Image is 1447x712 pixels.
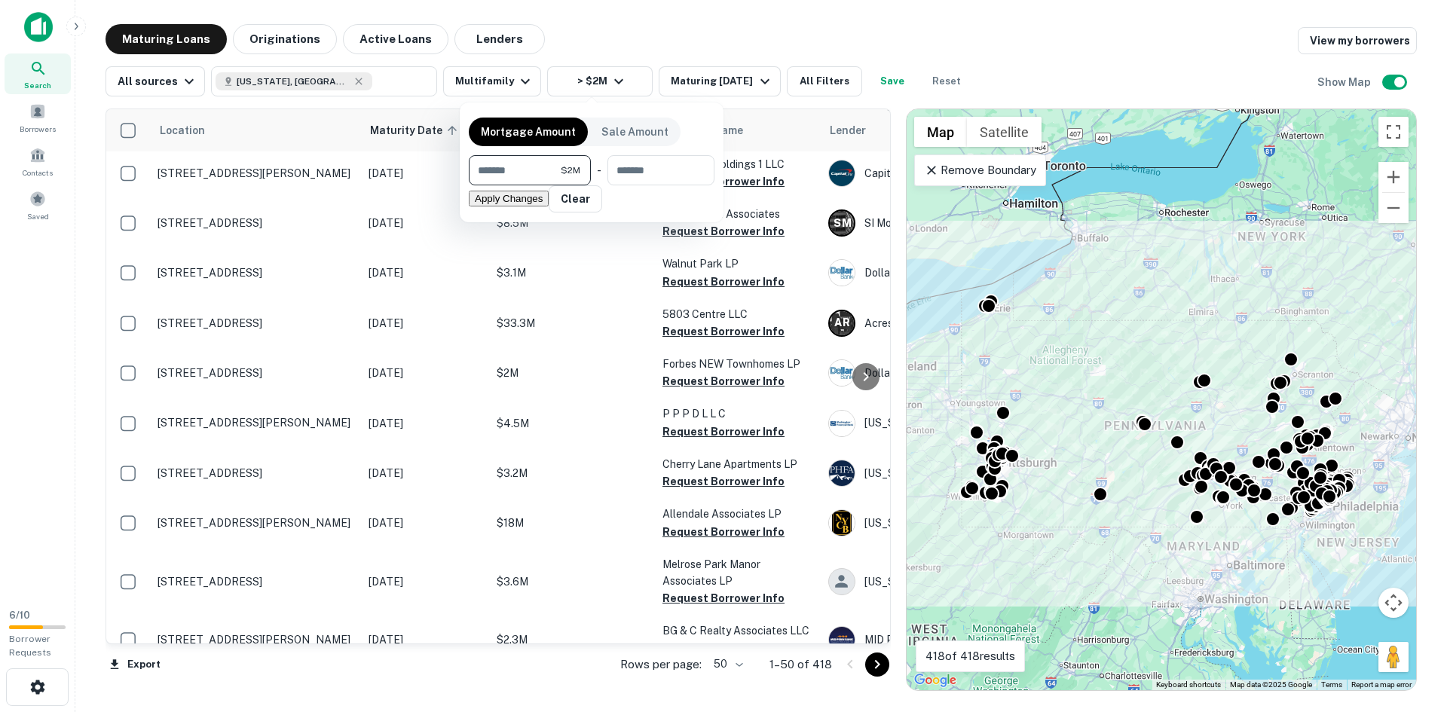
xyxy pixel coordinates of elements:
[601,124,668,140] p: Sale Amount
[469,191,549,206] button: Apply Changes
[561,163,580,177] span: $2M
[549,185,602,212] button: Clear
[597,155,601,185] div: -
[481,124,576,140] p: Mortgage Amount
[1372,591,1447,664] iframe: Chat Widget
